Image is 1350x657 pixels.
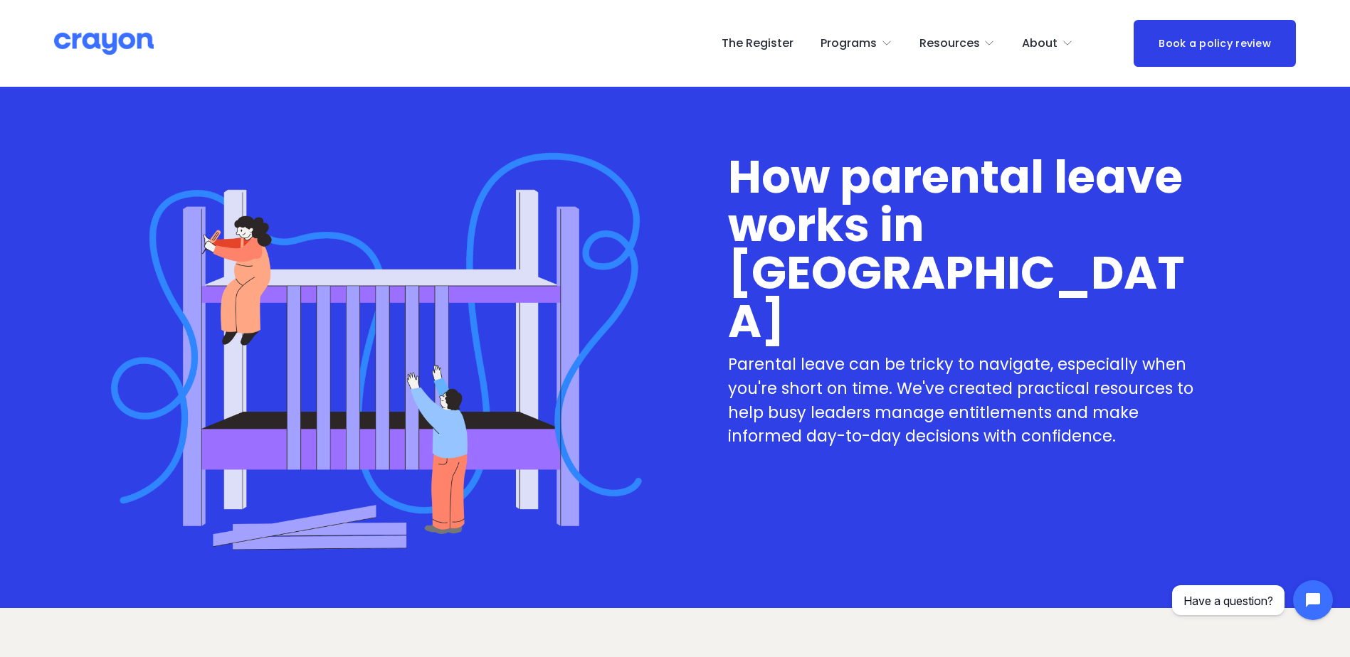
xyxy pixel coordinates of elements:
[54,31,154,56] img: Crayon
[821,32,892,55] a: folder dropdown
[1022,32,1073,55] a: folder dropdown
[728,353,1210,448] p: Parental leave can be tricky to navigate, especially when you're short on time. We've created pra...
[919,33,980,54] span: Resources
[728,153,1210,345] h1: How parental leave works in [GEOGRAPHIC_DATA]
[1022,33,1058,54] span: About
[821,33,877,54] span: Programs
[1134,20,1296,66] a: Book a policy review
[722,32,793,55] a: The Register
[919,32,996,55] a: folder dropdown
